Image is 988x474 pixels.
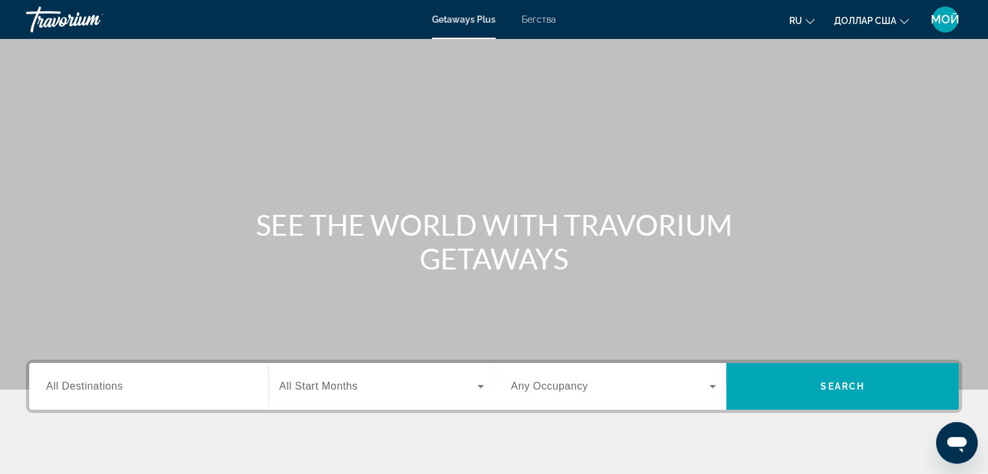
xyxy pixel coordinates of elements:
[726,363,959,410] button: Search
[928,6,962,33] button: Меню пользователя
[789,11,815,30] button: Изменить язык
[834,11,909,30] button: Изменить валюту
[432,14,496,25] a: Getaways Plus
[26,3,156,36] a: Травориум
[936,422,978,464] iframe: Кнопка запуска окна обмена сообщениями
[46,380,123,392] span: All Destinations
[789,16,802,26] font: ru
[251,208,738,275] h1: SEE THE WORLD WITH TRAVORIUM GETAWAYS
[820,381,865,392] span: Search
[29,363,959,410] div: Виджет поиска
[279,380,358,392] span: All Start Months
[511,380,589,392] span: Any Occupancy
[931,12,959,26] font: МОЙ
[522,14,556,25] a: Бегства
[834,16,896,26] font: доллар США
